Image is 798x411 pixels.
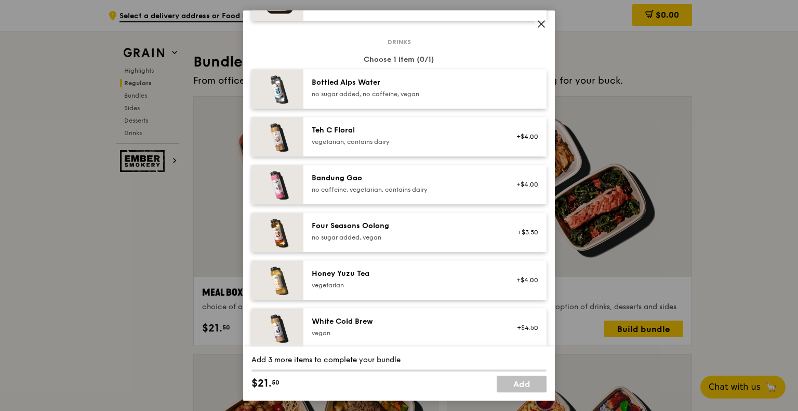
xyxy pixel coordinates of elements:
div: +$4.00 [511,180,538,189]
div: Four Seasons Oolong [312,221,498,231]
div: no sugar added, vegan [312,233,498,242]
div: vegetarian, contains dairy [312,138,498,146]
div: +$3.50 [511,228,538,236]
img: daily_normal_HORZ-white-cold-brew.jpg [251,308,303,348]
span: Drinks [383,38,415,46]
div: no caffeine, vegetarian, contains dairy [312,185,498,194]
a: Add [497,376,547,392]
div: vegetarian [312,281,498,289]
img: daily_normal_HORZ-bandung-gao.jpg [251,165,303,204]
div: Choose 1 item (0/1) [251,55,547,65]
div: Honey Yuzu Tea [312,269,498,279]
div: +$4.00 [511,276,538,284]
div: +$4.00 [511,132,538,141]
div: vegan [312,329,498,337]
div: Bottled Alps Water [312,77,498,88]
div: no sugar added, no caffeine, vegan [312,90,498,98]
div: Teh C Floral [312,125,498,136]
div: White Cold Brew [312,316,498,327]
div: Add 3 more items to complete your bundle [251,355,547,365]
div: Bandung Gao [312,173,498,183]
div: +$4.50 [511,324,538,332]
img: daily_normal_HORZ-four-seasons-oolong.jpg [251,213,303,252]
img: daily_normal_honey-yuzu-tea.jpg [251,260,303,300]
img: daily_normal_HORZ-bottled-alps-water.jpg [251,69,303,109]
span: 50 [272,378,280,387]
span: $21. [251,376,272,391]
img: daily_normal_HORZ-teh-c-floral.jpg [251,117,303,156]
